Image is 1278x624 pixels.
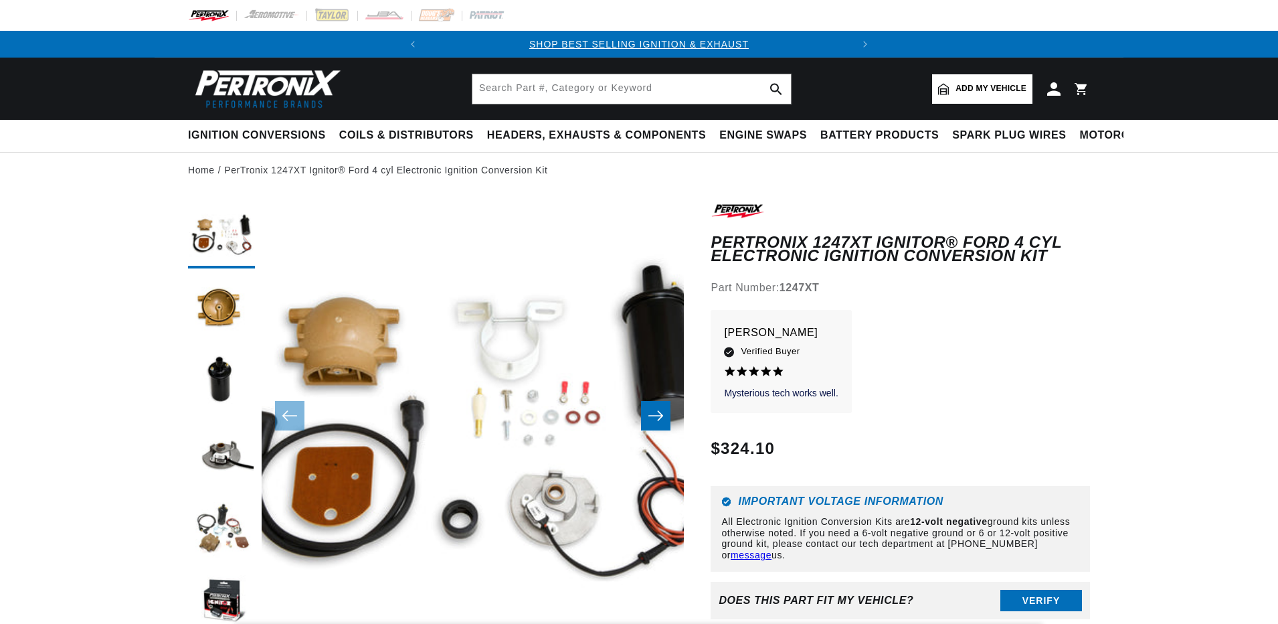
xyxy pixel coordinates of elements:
[731,550,771,560] a: message
[188,422,255,489] button: Load image 4 in gallery view
[188,163,215,177] a: Home
[155,31,1123,58] slideshow-component: Translation missing: en.sections.announcements.announcement_bar
[711,437,775,461] span: $324.10
[719,595,913,607] div: Does This part fit My vehicle?
[711,236,1090,263] h1: PerTronix 1247XT Ignitor® Ford 4 cyl Electronic Ignition Conversion Kit
[721,497,1079,507] h6: Important Voltage Information
[852,31,879,58] button: Translation missing: en.sections.announcements.next_announcement
[188,129,326,143] span: Ignition Conversions
[188,120,333,151] summary: Ignition Conversions
[1000,590,1082,611] button: Verify
[1080,129,1160,143] span: Motorcycle
[713,120,814,151] summary: Engine Swaps
[224,163,547,177] a: PerTronix 1247XT Ignitor® Ford 4 cyl Electronic Ignition Conversion Kit
[910,516,987,527] strong: 12-volt negative
[724,323,838,342] p: [PERSON_NAME]
[529,39,749,50] a: SHOP BEST SELLING IGNITION & EXHAUST
[721,516,1079,561] p: All Electronic Ignition Conversion Kits are ground kits unless otherwise noted. If you need a 6-v...
[480,120,713,151] summary: Headers, Exhausts & Components
[333,120,480,151] summary: Coils & Distributors
[724,387,838,400] p: Mysterious tech works well.
[188,163,1090,177] nav: breadcrumbs
[188,496,255,563] button: Load image 5 in gallery view
[719,129,807,143] span: Engine Swaps
[472,74,791,104] input: Search Part #, Category or Keyword
[814,120,945,151] summary: Battery Products
[487,129,706,143] span: Headers, Exhausts & Components
[945,120,1073,151] summary: Spark Plug Wires
[275,401,304,431] button: Slide left
[339,129,474,143] span: Coils & Distributors
[641,401,670,431] button: Slide right
[426,37,852,52] div: Announcement
[741,344,800,359] span: Verified Buyer
[932,74,1032,104] a: Add my vehicle
[955,82,1026,95] span: Add my vehicle
[780,282,820,293] strong: 1247XT
[399,31,426,58] button: Translation missing: en.sections.announcements.previous_announcement
[188,66,342,112] img: Pertronix
[188,275,255,342] button: Load image 2 in gallery view
[711,279,1090,297] div: Part Number:
[188,349,255,416] button: Load image 3 in gallery view
[820,129,939,143] span: Battery Products
[188,202,255,268] button: Load image 1 in gallery view
[761,74,791,104] button: search button
[426,37,852,52] div: 1 of 2
[1073,120,1166,151] summary: Motorcycle
[952,129,1066,143] span: Spark Plug Wires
